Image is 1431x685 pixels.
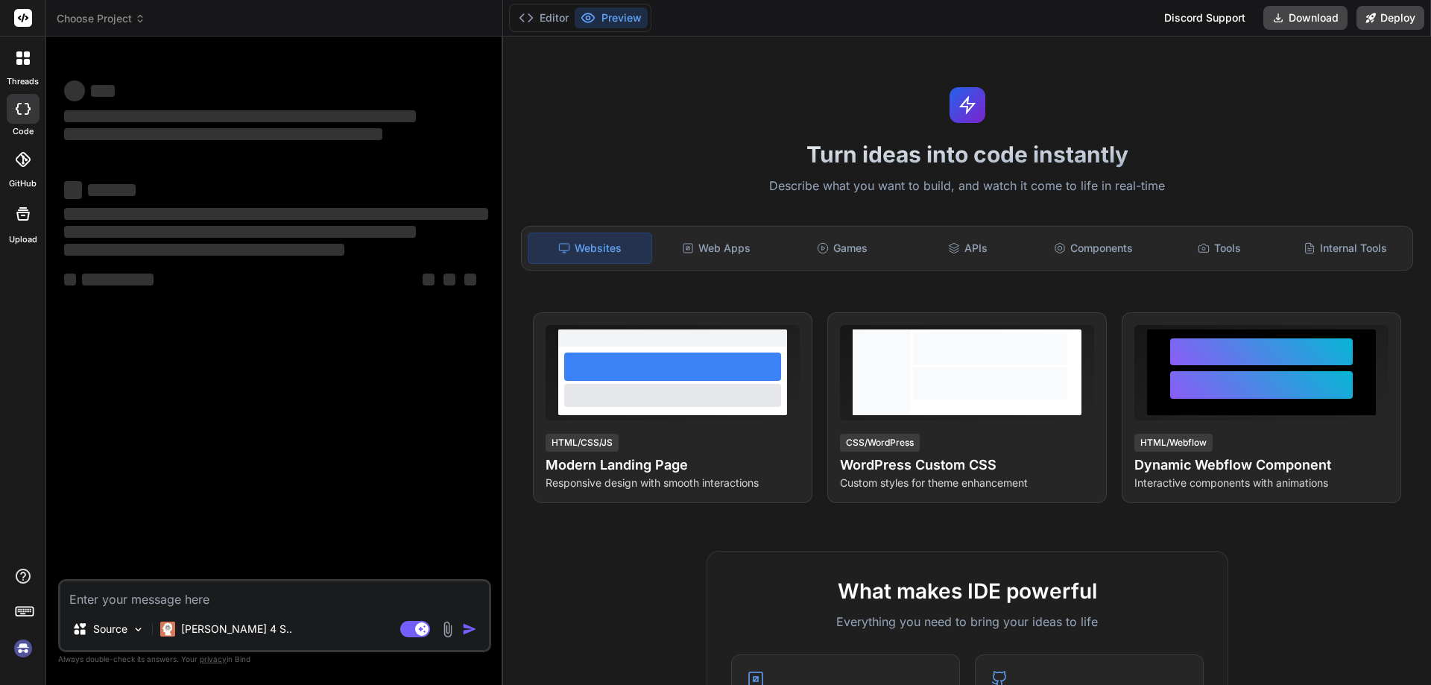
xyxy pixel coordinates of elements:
[64,128,382,140] span: ‌
[840,455,1094,476] h4: WordPress Custom CSS
[1134,476,1389,490] p: Interactive components with animations
[64,244,344,256] span: ‌
[840,434,920,452] div: CSS/WordPress
[840,476,1094,490] p: Custom styles for theme enhancement
[512,177,1422,196] p: Describe what you want to build, and watch it come to life in real-time
[57,11,145,26] span: Choose Project
[1032,233,1155,264] div: Components
[546,476,800,490] p: Responsive design with smooth interactions
[58,652,491,666] p: Always double-check its answers. Your in Bind
[443,274,455,285] span: ‌
[160,622,175,637] img: Claude 4 Sonnet
[64,226,416,238] span: ‌
[181,622,292,637] p: [PERSON_NAME] 4 S..
[423,274,435,285] span: ‌
[439,621,456,638] img: attachment
[7,75,39,88] label: threads
[1134,455,1389,476] h4: Dynamic Webflow Component
[132,623,145,636] img: Pick Models
[1134,434,1213,452] div: HTML/Webflow
[200,654,227,663] span: privacy
[1283,233,1406,264] div: Internal Tools
[512,141,1422,168] h1: Turn ideas into code instantly
[731,575,1204,607] h2: What makes IDE powerful
[82,274,154,285] span: ‌
[546,434,619,452] div: HTML/CSS/JS
[64,208,488,220] span: ‌
[64,274,76,285] span: ‌
[731,613,1204,631] p: Everything you need to bring your ideas to life
[781,233,904,264] div: Games
[513,7,575,28] button: Editor
[1155,6,1254,30] div: Discord Support
[10,636,36,661] img: signin
[13,125,34,138] label: code
[64,181,82,199] span: ‌
[462,622,477,637] img: icon
[546,455,800,476] h4: Modern Landing Page
[64,110,416,122] span: ‌
[9,233,37,246] label: Upload
[906,233,1029,264] div: APIs
[93,622,127,637] p: Source
[464,274,476,285] span: ‌
[1263,6,1348,30] button: Download
[1356,6,1424,30] button: Deploy
[528,233,652,264] div: Websites
[91,85,115,97] span: ‌
[88,184,136,196] span: ‌
[655,233,778,264] div: Web Apps
[1158,233,1281,264] div: Tools
[9,177,37,190] label: GitHub
[575,7,648,28] button: Preview
[64,81,85,101] span: ‌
